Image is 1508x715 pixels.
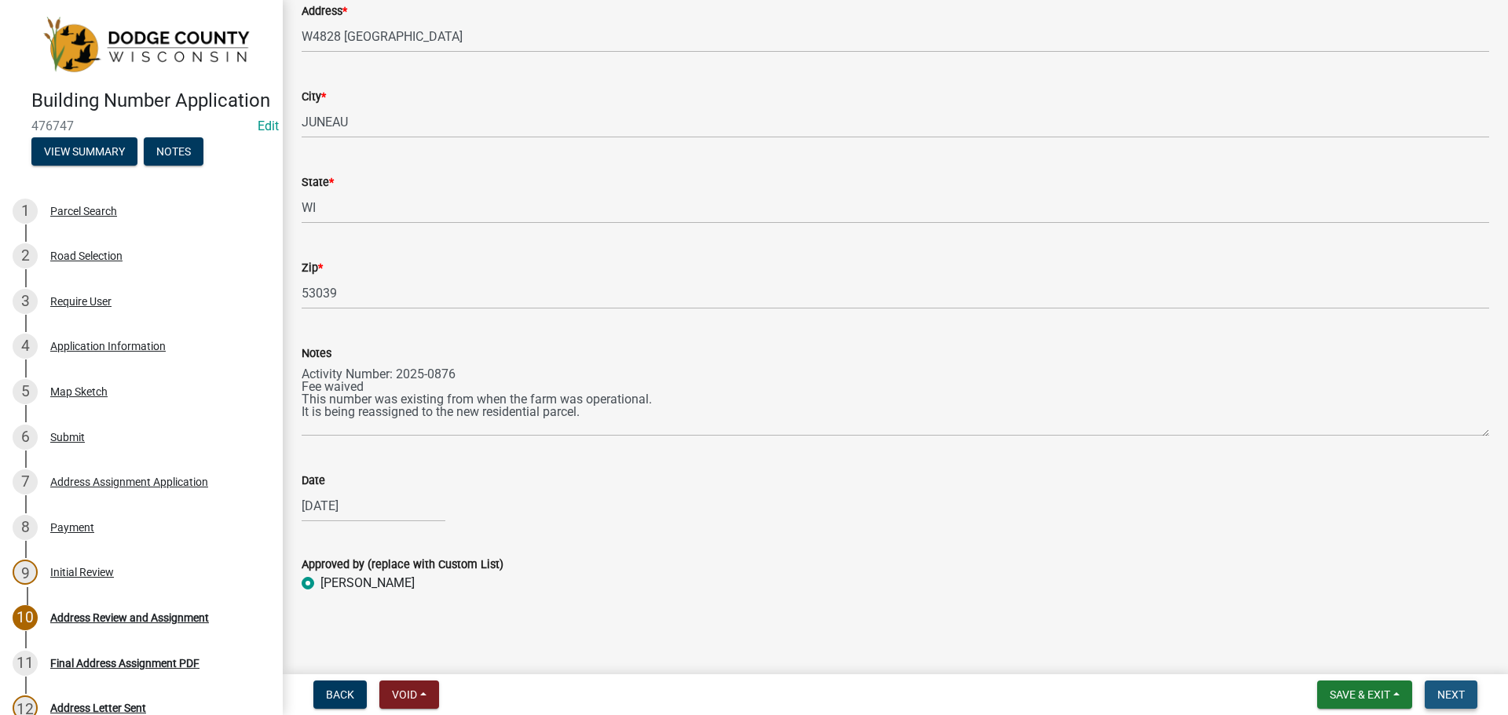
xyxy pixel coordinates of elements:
[302,177,334,188] label: State
[320,574,415,593] label: [PERSON_NAME]
[50,702,146,713] div: Address Letter Sent
[13,379,38,404] div: 5
[13,560,38,585] div: 9
[50,476,208,487] div: Address Assignment Application
[302,476,325,487] label: Date
[144,146,203,159] wm-modal-confirm: Notes
[302,263,323,274] label: Zip
[31,146,137,159] wm-modal-confirm: Summary
[302,560,503,571] label: Approved by (replace with Custom List)
[50,206,117,217] div: Parcel Search
[50,296,112,307] div: Require User
[50,341,166,352] div: Application Information
[13,515,38,540] div: 8
[31,16,258,73] img: Dodge County, Wisconsin
[31,137,137,166] button: View Summary
[50,250,123,261] div: Road Selection
[144,137,203,166] button: Notes
[13,334,38,359] div: 4
[13,469,38,494] div: 7
[392,688,417,701] span: Void
[13,243,38,268] div: 2
[50,612,209,623] div: Address Review and Assignment
[1330,688,1390,701] span: Save & Exit
[1425,680,1477,709] button: Next
[31,119,251,133] span: 476747
[1317,680,1412,709] button: Save & Exit
[13,605,38,630] div: 10
[302,92,326,103] label: City
[13,289,38,314] div: 3
[326,688,354,701] span: Back
[50,432,85,443] div: Submit
[50,522,94,533] div: Payment
[13,425,38,450] div: 6
[31,89,270,112] h4: Building Number Application
[50,386,108,397] div: Map Sketch
[313,680,367,709] button: Back
[302,490,445,522] input: mm/dd/yyyy
[258,119,279,133] wm-modal-confirm: Edit Application Number
[50,658,199,669] div: Final Address Assignment PDF
[50,567,114,578] div: Initial Review
[302,348,331,359] label: Notes
[379,680,439,709] button: Void
[13,651,38,676] div: 11
[302,6,347,17] label: Address
[1437,688,1465,701] span: Next
[258,119,279,133] a: Edit
[13,199,38,224] div: 1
